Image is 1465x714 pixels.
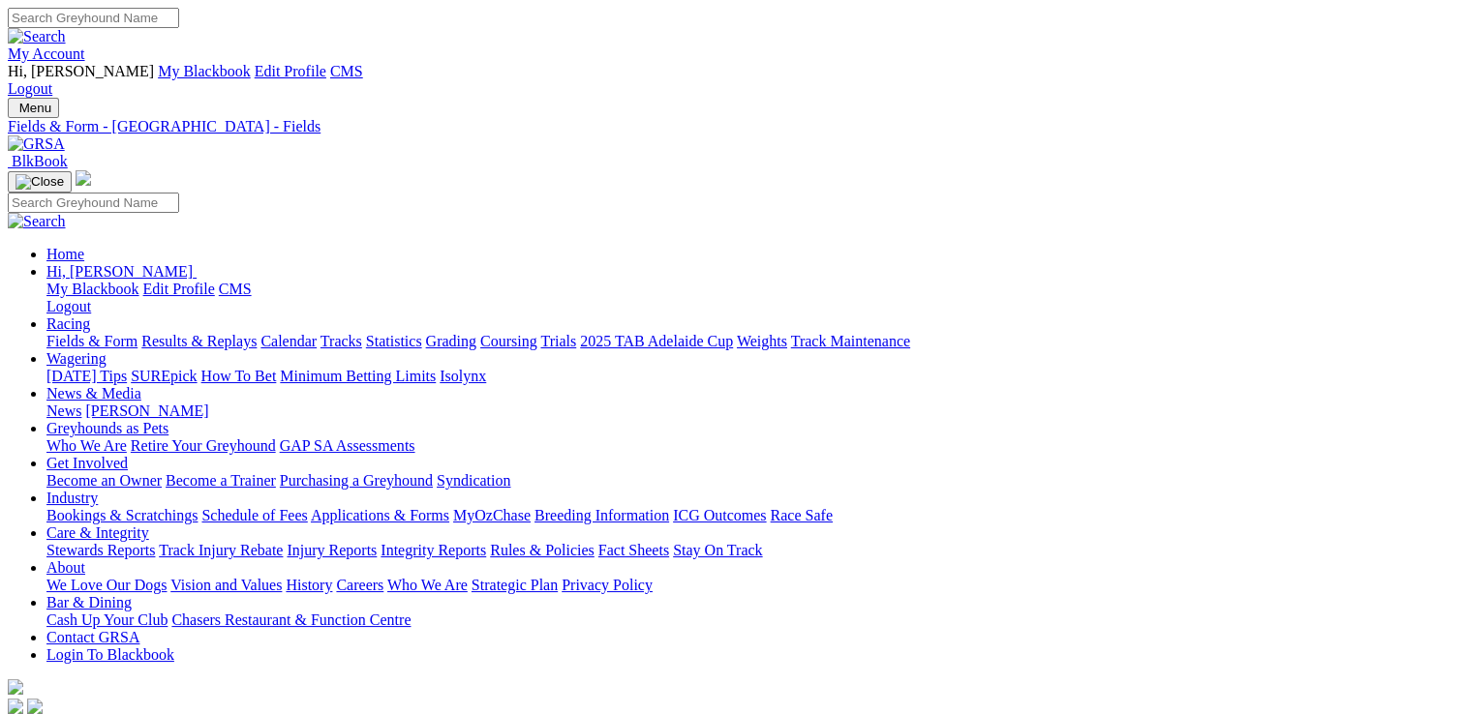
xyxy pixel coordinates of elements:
img: Search [8,28,66,45]
a: Contact GRSA [46,629,139,645]
div: Wagering [46,368,1457,385]
a: Fields & Form - [GEOGRAPHIC_DATA] - Fields [8,118,1457,135]
a: Tracks [320,333,362,349]
a: Fields & Form [46,333,137,349]
a: ICG Outcomes [673,507,766,523]
a: Logout [46,298,91,314]
a: Calendar [260,333,317,349]
a: Injury Reports [287,542,377,558]
a: Become an Owner [46,472,162,489]
img: Search [8,213,66,230]
a: Stewards Reports [46,542,155,558]
a: Cash Up Your Club [46,611,168,628]
button: Toggle navigation [8,171,72,193]
div: Bar & Dining [46,611,1457,629]
a: Bar & Dining [46,594,132,610]
a: Vision and Values [170,577,282,593]
a: Care & Integrity [46,524,149,541]
a: Privacy Policy [562,577,653,593]
a: Trials [540,333,576,349]
a: 2025 TAB Adelaide Cup [580,333,733,349]
a: We Love Our Dogs [46,577,167,593]
a: Strategic Plan [472,577,558,593]
a: Results & Replays [141,333,257,349]
div: Care & Integrity [46,542,1457,559]
img: logo-grsa-white.png [76,170,91,186]
img: twitter.svg [27,699,43,714]
a: Syndication [437,472,510,489]
a: Hi, [PERSON_NAME] [46,263,197,280]
img: facebook.svg [8,699,23,714]
span: Hi, [PERSON_NAME] [46,263,193,280]
a: Edit Profile [255,63,326,79]
a: MyOzChase [453,507,531,523]
a: Grading [426,333,476,349]
div: Greyhounds as Pets [46,437,1457,455]
a: Edit Profile [143,281,215,297]
a: Rules & Policies [490,542,595,558]
a: [PERSON_NAME] [85,402,208,419]
a: Fact Sheets [598,542,669,558]
a: Stay On Track [673,542,762,558]
div: My Account [8,63,1457,98]
a: Chasers Restaurant & Function Centre [171,611,411,628]
a: Statistics [366,333,422,349]
a: News [46,402,81,419]
a: BlkBook [8,153,68,169]
a: Careers [336,577,383,593]
a: History [286,577,332,593]
a: Home [46,246,84,262]
a: Who We Are [46,437,127,454]
a: Coursing [480,333,537,349]
a: How To Bet [201,368,277,384]
a: Minimum Betting Limits [280,368,436,384]
a: Integrity Reports [381,542,486,558]
div: Hi, [PERSON_NAME] [46,281,1457,315]
a: Racing [46,315,90,332]
input: Search [8,193,179,213]
a: Get Involved [46,455,128,471]
a: About [46,559,85,576]
a: Track Injury Rebate [159,542,283,558]
a: Track Maintenance [791,333,910,349]
div: Racing [46,333,1457,350]
div: Industry [46,507,1457,524]
a: Login To Blackbook [46,646,174,663]
img: logo-grsa-white.png [8,679,23,695]
span: Hi, [PERSON_NAME] [8,63,154,79]
a: My Blackbook [46,281,139,297]
a: Industry [46,490,98,506]
a: SUREpick [131,368,197,384]
a: [DATE] Tips [46,368,127,384]
a: CMS [219,281,252,297]
a: Schedule of Fees [201,507,307,523]
a: CMS [330,63,363,79]
img: GRSA [8,135,65,153]
a: Breeding Information [534,507,669,523]
button: Toggle navigation [8,98,59,118]
a: Logout [8,80,52,97]
a: Become a Trainer [166,472,276,489]
a: My Blackbook [158,63,251,79]
img: Close [15,174,64,190]
a: Retire Your Greyhound [131,437,276,454]
a: News & Media [46,385,141,402]
a: GAP SA Assessments [280,437,415,454]
div: About [46,577,1457,594]
input: Search [8,8,179,28]
a: Who We Are [387,577,468,593]
div: News & Media [46,402,1457,420]
a: Greyhounds as Pets [46,420,168,436]
a: Bookings & Scratchings [46,507,198,523]
a: Weights [737,333,787,349]
a: Isolynx [440,368,486,384]
span: Menu [19,101,51,115]
a: Race Safe [770,507,832,523]
a: My Account [8,45,85,62]
div: Get Involved [46,472,1457,490]
a: Wagering [46,350,107,367]
a: Purchasing a Greyhound [280,472,433,489]
span: BlkBook [12,153,68,169]
a: Applications & Forms [311,507,449,523]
